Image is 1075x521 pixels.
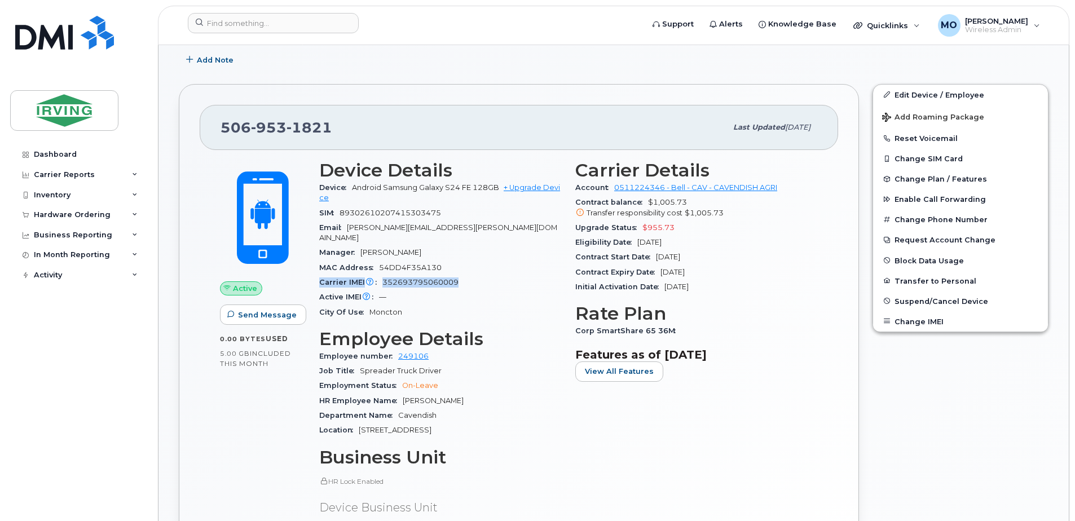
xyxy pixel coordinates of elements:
h3: Employee Details [319,329,562,349]
span: Alerts [719,19,743,30]
span: Eligibility Date [575,238,637,246]
span: 352693795060009 [382,278,459,286]
span: Initial Activation Date [575,282,664,291]
button: Add Roaming Package [873,105,1048,128]
p: HR Lock Enabled [319,476,562,486]
a: Alerts [702,13,751,36]
button: View All Features [575,361,663,382]
span: $1,005.73 [685,209,724,217]
button: Change SIM Card [873,148,1048,169]
button: Send Message [220,304,306,325]
h3: Carrier Details [575,160,818,180]
span: Moncton [369,308,402,316]
span: $1,005.73 [575,198,818,218]
span: [DATE] [660,268,685,276]
button: Change Phone Number [873,209,1048,229]
button: Request Account Change [873,229,1048,250]
span: Android Samsung Galaxy S24 FE 128GB [352,183,499,192]
span: Account [575,183,614,192]
div: Mark O'Connell [930,14,1048,37]
span: Contract Expiry Date [575,268,660,276]
span: Enable Call Forwarding [895,195,986,204]
button: Change IMEI [873,311,1048,332]
h3: Device Details [319,160,562,180]
span: [DATE] [656,253,680,261]
a: 249106 [398,352,429,360]
a: Edit Device / Employee [873,85,1048,105]
span: [PERSON_NAME] [403,396,464,405]
span: used [266,334,288,343]
span: — [379,293,386,301]
span: [DATE] [785,123,810,131]
span: 89302610207415303475 [340,209,441,217]
span: [DATE] [637,238,662,246]
button: Suspend/Cancel Device [873,291,1048,311]
h3: Rate Plan [575,303,818,324]
span: included this month [220,349,291,368]
span: 1821 [287,119,332,136]
span: SIM [319,209,340,217]
span: [PERSON_NAME][EMAIL_ADDRESS][PERSON_NAME][DOMAIN_NAME] [319,223,557,242]
button: Enable Call Forwarding [873,189,1048,209]
button: Transfer to Personal [873,271,1048,291]
button: Block Data Usage [873,250,1048,271]
span: [PERSON_NAME] [965,16,1028,25]
span: 953 [251,119,287,136]
a: Support [645,13,702,36]
span: Upgrade Status [575,223,642,232]
span: Add Note [197,55,233,65]
span: Location [319,426,359,434]
span: Cavendish [398,411,437,420]
span: Department Name [319,411,398,420]
span: [DATE] [664,282,689,291]
span: Active [233,283,257,294]
span: MO [941,19,957,32]
span: Send Message [238,310,297,320]
span: Device [319,183,352,192]
span: View All Features [585,366,654,377]
h3: Features as of [DATE] [575,348,818,361]
span: HR Employee Name [319,396,403,405]
span: Change Plan / Features [895,175,987,183]
a: Knowledge Base [751,13,844,36]
span: Wireless Admin [965,25,1028,34]
span: Manager [319,248,360,257]
span: Email [319,223,347,232]
span: MAC Address [319,263,379,272]
button: Change Plan / Features [873,169,1048,189]
span: Knowledge Base [768,19,836,30]
span: Active IMEI [319,293,379,301]
span: Suspend/Cancel Device [895,297,988,305]
span: City Of Use [319,308,369,316]
span: Employment Status [319,381,402,390]
span: Carrier IMEI [319,278,382,286]
span: Job Title [319,367,360,375]
span: Contract balance [575,198,648,206]
button: Reset Voicemail [873,128,1048,148]
span: [STREET_ADDRESS] [359,426,431,434]
span: 506 [221,119,332,136]
span: Support [662,19,694,30]
span: Last updated [733,123,785,131]
span: Contract Start Date [575,253,656,261]
input: Find something... [188,13,359,33]
span: On-Leave [402,381,438,390]
p: Device Business Unit [319,500,562,516]
span: 5.00 GB [220,350,250,357]
span: Employee number [319,352,398,360]
span: Spreader Truck Driver [360,367,442,375]
span: [PERSON_NAME] [360,248,421,257]
span: $955.73 [642,223,675,232]
span: Quicklinks [867,21,908,30]
span: Transfer responsibility cost [587,209,682,217]
a: 0511224346 - Bell - CAV - CAVENDISH AGRI [614,183,777,192]
span: Corp SmartShare 65 36M [575,326,681,335]
span: Add Roaming Package [882,113,984,123]
span: 54DD4F35A130 [379,263,442,272]
div: Quicklinks [845,14,928,37]
span: 0.00 Bytes [220,335,266,343]
button: Add Note [179,50,243,70]
h3: Business Unit [319,447,562,467]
